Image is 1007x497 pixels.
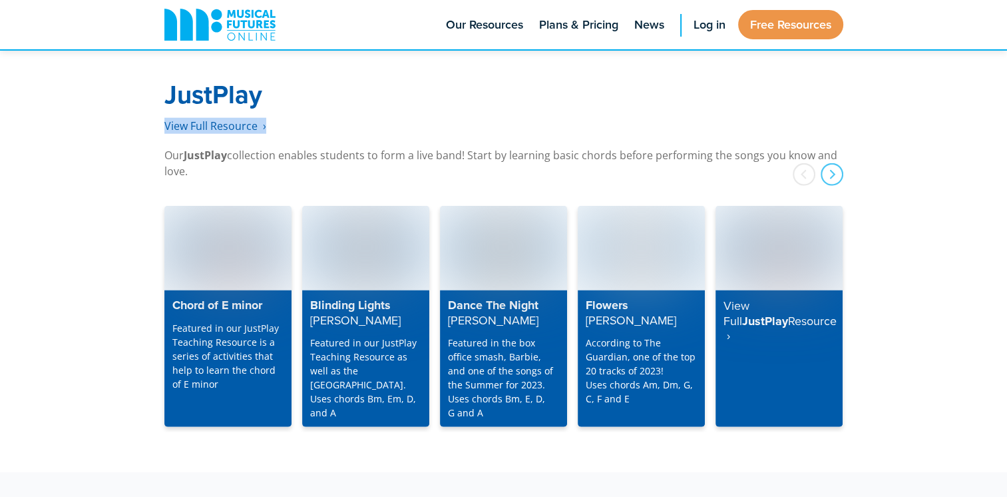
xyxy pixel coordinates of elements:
[310,298,421,328] h4: Blinding Lights
[172,321,284,391] p: Featured in our JustPlay Teaching Resource is a series of activities that help to learn the chord...
[738,10,843,39] a: Free Resources
[723,297,749,329] strong: View Full
[164,147,843,179] p: Our collection enables students to form a live band! Start by learning basic chords before perfor...
[446,16,523,34] span: Our Resources
[723,312,837,344] strong: Resource ‎ ›
[448,312,538,328] strong: [PERSON_NAME]
[723,298,835,344] h4: JustPlay
[821,163,843,186] div: next
[310,336,421,420] p: Featured in our JustPlay Teaching Resource as well as the [GEOGRAPHIC_DATA]. Uses chords Bm, Em, ...
[586,298,697,328] h4: Flowers
[715,206,843,427] a: View FullJustPlayResource ‎ ›
[440,206,567,427] a: Dance The Night[PERSON_NAME] Featured in the box office smash, Barbie, and one of the songs of th...
[539,16,618,34] span: Plans & Pricing
[793,163,815,186] div: prev
[448,298,559,328] h4: Dance The Night
[164,76,262,113] strong: JustPlay
[302,206,429,427] a: Blinding Lights[PERSON_NAME] Featured in our JustPlay Teaching Resource as well as the [GEOGRAPHI...
[694,16,725,34] span: Log in
[164,119,266,134] a: View Full Resource‎‏‏‎ ‎ ›
[184,148,227,163] strong: JustPlay
[448,336,559,420] p: Featured in the box office smash, Barbie, and one of the songs of the Summer for 2023. Uses chord...
[172,298,284,313] h4: Chord of E minor
[586,336,697,406] p: According to The Guardian, one of the top 20 tracks of 2023! Uses chords Am, Dm, G, C, F and E
[578,206,705,427] a: Flowers[PERSON_NAME] According to The Guardian, one of the top 20 tracks of 2023!Uses chords Am, ...
[586,312,676,328] strong: [PERSON_NAME]
[164,119,266,133] span: View Full Resource‎‏‏‎ ‎ ›
[310,312,401,328] strong: [PERSON_NAME]
[634,16,664,34] span: News
[164,206,292,427] a: Chord of E minor Featured in our JustPlay Teaching Resource is a series of activities that help t...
